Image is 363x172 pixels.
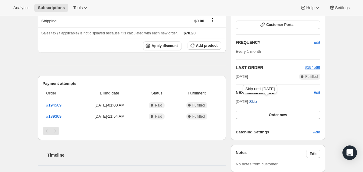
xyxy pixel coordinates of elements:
span: Billing date [81,90,138,96]
h2: NEXT BILLING DATE [236,90,313,96]
th: Order [43,87,80,100]
span: Paid [155,114,162,119]
button: Add [309,127,324,137]
span: Apply discount [152,43,178,48]
span: Analytics [13,5,29,10]
span: Add [313,129,320,135]
span: Add product [196,43,217,48]
button: Skip [246,97,260,107]
h6: Batching Settings [236,129,313,135]
button: Help [296,4,324,12]
button: #194569 [305,65,320,71]
th: Shipping [38,14,124,27]
h2: Payment attempts [43,81,221,87]
button: Edit [313,90,320,96]
span: Tools [73,5,83,10]
h2: Timeline [47,152,226,158]
a: #189369 [46,114,62,119]
span: Fulfilled [192,103,205,108]
button: Add product [188,41,221,50]
button: Tools [70,4,92,12]
span: [DATE] · 11:54 AM [81,113,138,119]
button: Subscriptions [34,4,68,12]
span: Status [141,90,172,96]
span: Paid [155,103,162,108]
span: [DATE] · [236,99,257,104]
span: No notes from customer [236,162,278,166]
button: Customer Portal [236,21,320,29]
span: Skip [249,99,257,105]
button: Settings [325,4,353,12]
h2: LAST ORDER [236,65,305,71]
a: #194569 [46,103,62,107]
span: [DATE] · 01:00 AM [81,102,138,108]
span: Fulfilled [305,74,318,79]
span: $0.00 [195,19,204,23]
button: Apply discount [143,41,181,50]
span: Subscriptions [38,5,65,10]
span: $70.20 [184,31,196,35]
button: Shipping actions [208,17,217,24]
span: Edit [310,151,317,156]
div: Open Intercom Messenger [342,145,357,160]
span: Fulfilled [192,114,205,119]
span: Every 1 month [236,49,261,54]
nav: Pagination [43,127,221,135]
span: [DATE] [236,74,248,80]
span: Fulfillment [176,90,218,96]
a: #194569 [305,65,320,70]
button: Edit [310,38,324,47]
span: Edit [313,40,320,46]
button: Edit [306,150,320,158]
span: Sales tax (if applicable) is not displayed because it is calculated with each new order. [41,31,178,35]
button: Order now [236,111,320,119]
span: Help [306,5,314,10]
h2: FREQUENCY [236,40,313,46]
button: Analytics [10,4,33,12]
span: Settings [335,5,350,10]
span: Customer Portal [266,22,294,27]
span: Order now [269,113,287,117]
h3: Notes [236,150,306,158]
